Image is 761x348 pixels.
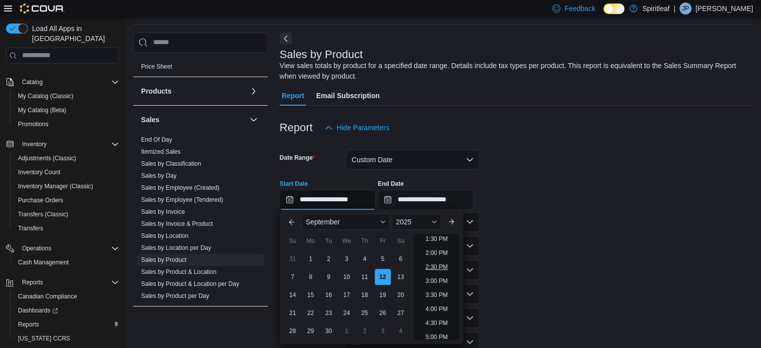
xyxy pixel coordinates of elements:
li: 4:00 PM [421,303,452,315]
img: Cova [20,4,65,14]
div: Su [285,233,301,249]
div: day-30 [321,323,337,339]
button: Operations [2,241,123,255]
span: My Catalog (Beta) [18,106,67,114]
button: Open list of options [466,242,474,250]
div: day-3 [339,251,355,267]
button: Hide Parameters [321,118,393,138]
div: day-24 [339,305,355,321]
span: Feedback [564,4,595,14]
span: JP [682,3,689,15]
span: Report [282,86,304,106]
div: Jean Paul A [679,3,691,15]
span: Sales by Location [141,232,189,240]
span: Sales by Location per Day [141,244,211,252]
a: Sales by Employee (Created) [141,184,220,191]
input: Press the down key to open a popover containing a calendar. [378,190,474,210]
button: Reports [18,276,47,288]
span: Transfers [14,222,119,234]
div: day-15 [303,287,319,303]
button: Operations [18,242,56,254]
div: day-10 [339,269,355,285]
span: Hide Parameters [337,123,389,133]
div: Th [357,233,373,249]
span: Cash Management [18,258,69,266]
span: Sales by Employee (Tendered) [141,196,223,204]
button: Inventory [18,138,51,150]
div: day-16 [321,287,337,303]
h3: Products [141,86,172,96]
label: End Date [378,180,404,188]
button: Open list of options [466,266,474,274]
div: day-11 [357,269,373,285]
div: day-12 [375,269,391,285]
span: Transfers (Classic) [14,208,119,220]
a: My Catalog (Classic) [14,90,78,102]
a: Sales by Classification [141,160,201,167]
a: Price Sheet [141,63,172,70]
span: Dark Mode [603,14,604,15]
li: 1:30 PM [421,233,452,245]
a: Purchase Orders [14,194,68,206]
div: day-4 [393,323,409,339]
a: My Catalog (Beta) [14,104,71,116]
li: 5:00 PM [421,331,452,343]
div: day-1 [303,251,319,267]
li: 4:30 PM [421,317,452,329]
a: Canadian Compliance [14,290,81,302]
div: day-27 [393,305,409,321]
span: Transfers [18,224,43,232]
div: day-4 [357,251,373,267]
span: Load All Apps in [GEOGRAPHIC_DATA] [28,24,119,44]
p: Spiritleaf [642,3,669,15]
div: day-9 [321,269,337,285]
button: Promotions [10,117,123,131]
button: Canadian Compliance [10,289,123,303]
span: Sales by Product [141,256,187,264]
span: My Catalog (Classic) [18,92,74,100]
li: 3:30 PM [421,289,452,301]
a: Dashboards [10,303,123,317]
button: Cash Management [10,255,123,269]
div: September, 2025 [284,250,410,340]
span: Promotions [14,118,119,130]
div: day-26 [375,305,391,321]
button: Previous Month [284,214,300,230]
div: day-3 [375,323,391,339]
button: Sales [141,115,246,125]
button: Custom Date [346,150,480,170]
a: Dashboards [14,304,62,316]
span: Sales by Product & Location [141,268,217,276]
label: Start Date [280,180,308,188]
span: Reports [14,318,119,330]
h3: Report [280,122,313,134]
div: day-2 [321,251,337,267]
button: [US_STATE] CCRS [10,331,123,345]
a: End Of Day [141,136,172,143]
span: Promotions [18,120,49,128]
span: Dashboards [18,306,58,314]
div: day-28 [285,323,301,339]
a: Itemized Sales [141,148,181,155]
div: day-21 [285,305,301,321]
button: Inventory Manager (Classic) [10,179,123,193]
div: day-19 [375,287,391,303]
input: Dark Mode [603,4,624,14]
span: September [306,218,340,226]
button: Pricing [248,41,260,53]
button: Reports [2,275,123,289]
span: Inventory [18,138,119,150]
span: Transfers (Classic) [18,210,68,218]
span: Operations [22,244,52,252]
button: Transfers (Classic) [10,207,123,221]
div: Pricing [133,61,268,77]
div: View sales totals by product for a specified date range. Details include tax types per product. T... [280,61,748,82]
a: Sales by Product & Location per Day [141,280,239,287]
div: day-17 [339,287,355,303]
button: Sales [248,114,260,126]
span: Operations [18,242,119,254]
div: Button. Open the month selector. September is currently selected. [302,214,390,230]
div: Sa [393,233,409,249]
span: Washington CCRS [14,332,119,344]
div: Button. Open the year selector. 2025 is currently selected. [392,214,441,230]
